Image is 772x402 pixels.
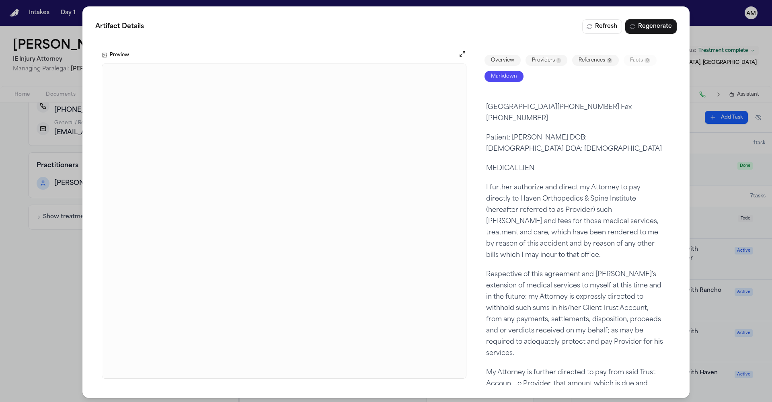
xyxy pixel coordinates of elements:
button: Facts0 [624,55,657,66]
div: Text (/page/0/Text/1) [486,102,664,124]
p: Respective of this agreement and [PERSON_NAME]'s extension of medical services to myself at this ... [486,269,664,359]
div: Form (/page/0/Form/3) [486,163,664,174]
span: 1 [556,58,561,63]
button: Open preview [458,50,466,60]
p: MEDICAL LIEN [486,163,664,174]
div: Text (/page/0/Text/4) [486,182,664,261]
span: Artifact Details [95,22,144,31]
p: I further authorize and direct my Attorney to pay directly to Haven Orthopedics & Spine Institute... [486,182,664,261]
div: td [486,163,664,174]
button: Markdown [485,71,524,82]
button: References9 [572,55,619,66]
button: Providers1 [526,55,567,66]
iframe: A. Acosta - Lien from Haven Orthopedics & Spine Institute - 4.1.25 [102,64,466,378]
div: Text (/page/0/Text/5) [486,269,664,359]
div: table [486,163,664,174]
div: Text (/page/0/Text/2) [486,132,664,155]
button: Open preview [458,50,466,58]
div: tr [486,163,664,174]
p: Patient: [PERSON_NAME] DOB: [DEMOGRAPHIC_DATA] DOA: [DEMOGRAPHIC_DATA] [486,132,664,155]
span: 9 [607,58,612,63]
div: tbody [486,163,664,174]
span: 0 [645,58,650,63]
button: Overview [485,55,521,66]
button: Refresh Digest [582,19,622,34]
p: [GEOGRAPHIC_DATA][PHONE_NUMBER] Fax [PHONE_NUMBER] [486,102,664,124]
h3: Preview [110,52,129,58]
button: Regenerate Digest [625,19,677,34]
